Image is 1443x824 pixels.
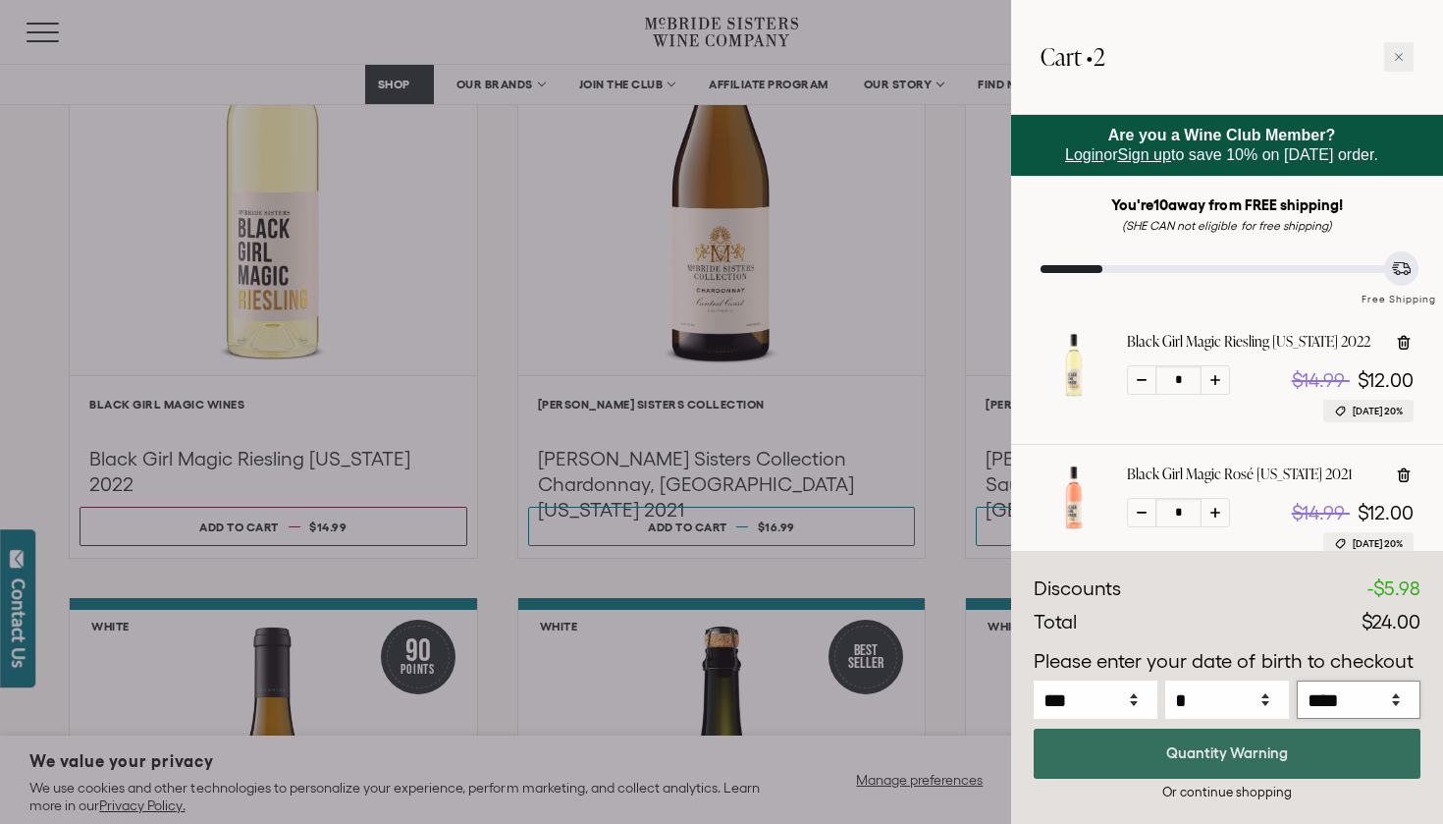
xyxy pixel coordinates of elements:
span: or to save 10% on [DATE] order. [1065,127,1378,163]
span: $12.00 [1358,369,1414,391]
span: $5.98 [1373,577,1420,599]
em: (SHE CAN not eligible for free shipping) [1122,219,1332,232]
h2: Cart • [1041,29,1105,84]
span: $14.99 [1292,502,1345,523]
div: Free Shipping [1355,273,1443,307]
div: - [1367,575,1420,604]
a: Black Girl Magic Rosé California 2021 [1041,514,1107,535]
div: Total [1034,608,1077,637]
div: Or continue shopping [1034,783,1420,801]
span: $14.99 [1292,369,1345,391]
span: [DATE] 20% [1353,404,1403,418]
span: 10 [1153,196,1168,213]
a: Sign up [1118,146,1171,163]
span: 2 [1094,40,1105,73]
strong: Are you a Wine Club Member? [1108,127,1336,143]
span: [DATE] 20% [1353,536,1403,551]
a: Black Girl Magic Riesling [US_STATE] 2022 [1127,332,1370,352]
a: Login [1065,146,1103,163]
p: Please enter your date of birth to checkout [1034,647,1420,677]
button: Quantity Warning [1034,729,1420,779]
span: $24.00 [1362,611,1420,632]
div: Discounts [1034,575,1121,604]
a: Black Girl Magic Riesling California 2022 [1041,381,1107,403]
span: $12.00 [1358,502,1414,523]
a: Black Girl Magic Rosé [US_STATE] 2021 [1127,465,1353,484]
strong: You're away from FREE shipping! [1111,196,1343,213]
